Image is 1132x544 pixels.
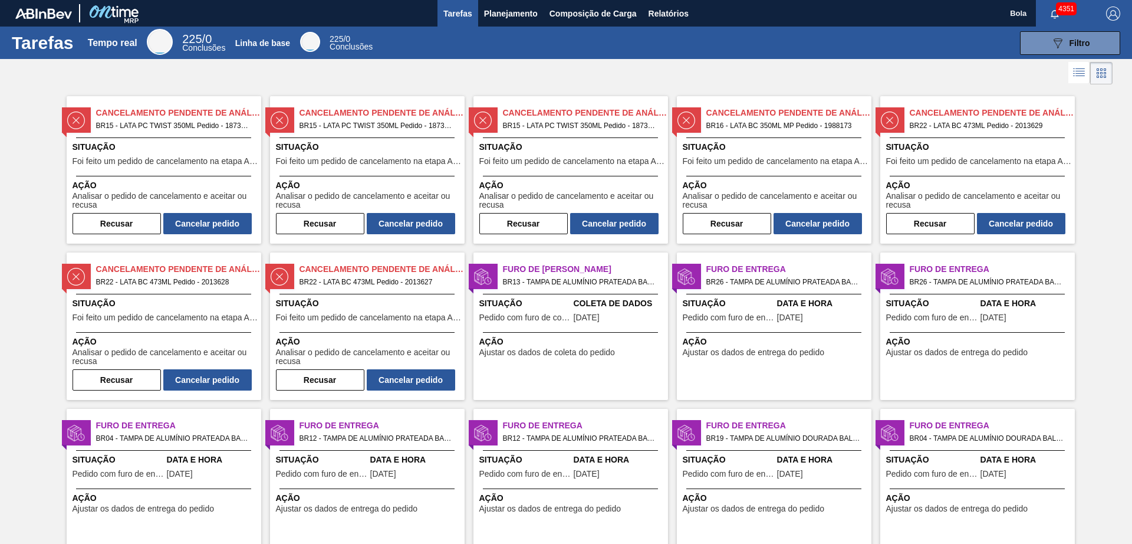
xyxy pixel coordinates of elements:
font: 0 [345,34,350,44]
div: Linha de base [330,35,373,51]
span: Situação [886,297,978,310]
font: Ação [73,493,97,503]
font: Cancelar pedido [175,219,239,228]
span: Pedido com furo de entrega [276,470,367,479]
font: Furo de Entrega [910,421,989,430]
font: BR19 - TAMPA DE ALUMÍNIO DOURADA BALL CDL Pedido - 2003551 [706,434,930,443]
font: Conclusões [182,43,225,53]
span: BR19 - TAMPA DE ALUMÍNIO DOURADA BALL CDL Pedido - 2003551 [706,432,862,445]
span: Cancelamento Pendente de Análise [503,107,668,119]
span: Foi feito um pedido de cancelamento na etapa Aguardando Faturamento [73,157,258,166]
font: Recusar [507,219,539,228]
font: Pedido com furo de entrega [886,469,988,479]
font: Cancelamento Pendente de Análise [300,108,469,117]
font: BR22 - LATA BC 473ML Pedido - 2013629 [910,122,1043,130]
font: Foi feito um pedido de cancelamento na etapa Aguardando Faturamento [683,156,949,166]
font: Cancelar pedido [175,375,239,385]
span: BR22 - LATA BC 473ML Pedido - 2013629 [910,119,1065,132]
span: 19/08/2025, [574,470,600,479]
div: Completar tarefa: 29827011 [886,211,1065,234]
span: 21/08/2025, [167,470,193,479]
font: Furo de Entrega [503,421,583,430]
font: BR13 - TAMPA DE ALUMÍNIO PRATEADA BALL CDL Pedido - 2011028 [503,278,729,286]
font: Cancelamento Pendente de Análise [300,264,469,274]
font: Situação [276,455,319,464]
img: status [271,268,288,286]
div: Tempo real [147,29,173,55]
font: [DATE] [574,313,600,322]
button: Recusar [683,213,771,234]
span: Pedido com furo de entrega [73,470,164,479]
font: Situação [479,299,522,308]
font: [DATE] [370,469,396,479]
span: Situação [73,297,258,310]
font: Furo de Entrega [706,264,786,274]
font: Recusar [304,219,336,228]
font: Situação [73,142,116,152]
button: Cancelar pedido [570,213,659,234]
span: Situação [73,454,164,466]
font: Situação [276,299,319,308]
span: Situação [886,454,978,466]
font: Analisar o pedido de cancelamento e aceitar ou recusa [73,348,247,366]
font: Tempo real [88,38,137,48]
font: Relatórios [649,9,689,18]
span: Situação [276,141,462,153]
font: Pedido com furo de entrega [683,313,785,322]
font: Ação [886,181,910,190]
font: BR12 - TAMPA DE ALUMÍNIO PRATEADA BALL CDL Pedido - 1994586 [300,434,526,443]
span: Situação [886,141,1072,153]
div: Completar tarefa: 29827012 [73,367,252,391]
font: Pedido com furo de entrega [479,469,581,479]
font: [DATE] [980,313,1006,322]
span: Data e Hora [777,297,868,310]
font: Bola [1010,9,1026,18]
font: Recusar [100,375,133,385]
button: Cancelar pedido [774,213,862,234]
span: Situação [683,297,774,310]
span: BR15 - LATA PC TWIST 350ML Pedido - 1873065 [300,119,455,132]
font: Recusar [914,219,946,228]
font: Ação [479,181,504,190]
span: Foi feito um pedido de cancelamento na etapa Aguardando Faturamento [276,313,462,322]
font: Ajustar os dados de entrega do pedido [479,504,621,513]
font: Pedido com furo de coleta [479,313,575,322]
img: status [881,268,899,286]
span: BR22 - LATA BC 473ML Pedido - 2013627 [300,276,455,289]
font: Foi feito um pedido de cancelamento na etapa Aguardando Faturamento [276,313,542,322]
font: Situação [886,455,929,464]
font: Pedido com furo de entrega [73,469,175,479]
span: Pedido com furo de coleta [479,313,571,322]
span: Furo de Entrega [706,420,871,432]
font: Ação [683,337,707,346]
font: [DATE] [980,469,1006,479]
font: Data e Hora [980,299,1036,308]
span: Data e Hora [574,454,665,466]
font: Furo de Entrega [300,421,379,430]
font: Ação [479,337,504,346]
button: Cancelar pedido [367,369,455,391]
font: Linha de base [235,38,290,48]
font: Furo de Entrega [910,264,989,274]
span: BR15 - LATA PC TWIST 350ML Pedido - 1873066 [96,119,252,132]
font: Pedido com furo de entrega [683,469,785,479]
span: Situação [683,141,868,153]
font: BR15 - LATA PC TWIST 350ML Pedido - 1873066 [96,122,253,130]
div: Completar tarefa: 29816313 [73,211,252,234]
span: Foi feito um pedido de cancelamento na etapa Aguardando Faturamento [73,313,258,322]
span: Furo de Entrega [300,420,465,432]
font: BR12 - TAMPA DE ALUMÍNIO PRATEADA BALL CDL Pedido - 1994815 [503,434,729,443]
font: Ajustar os dados de coleta do pedido [479,348,615,357]
span: BR04 - TAMPA DE ALUMÍNIO DOURADA BALL CDL Pedido - 2011394 [910,432,1065,445]
button: Recusar [886,213,975,234]
font: Cancelar pedido [379,375,443,385]
img: status [67,112,85,129]
span: Cancelamento Pendente de Análise [96,263,261,276]
span: Coleta de Dados [574,297,665,310]
span: 225 [182,32,202,45]
font: Cancelamento Pendente de Análise [96,264,265,274]
span: Data e Hora [167,454,258,466]
font: Ajustar os dados de entrega do pedido [73,504,215,513]
button: Cancelar pedido [163,369,252,391]
span: Foi feito um pedido de cancelamento na etapa Aguardando Faturamento [683,157,868,166]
